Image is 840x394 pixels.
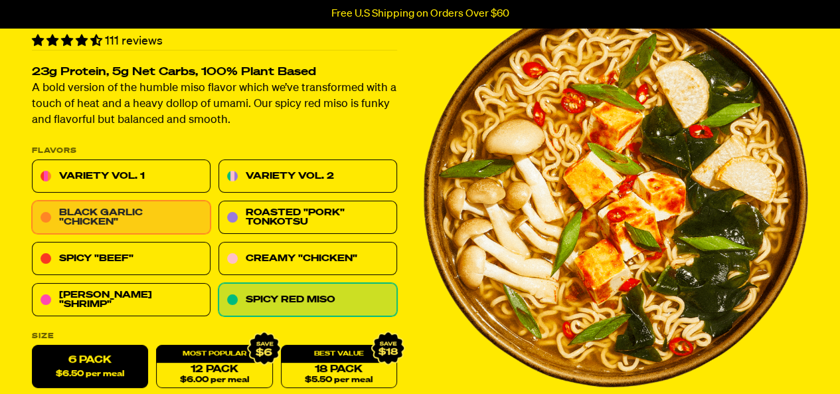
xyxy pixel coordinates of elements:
a: Spicy "Beef" [32,243,210,276]
p: Flavors [32,148,397,155]
a: [PERSON_NAME] "Shrimp" [32,284,210,317]
a: Spicy Red Miso [218,284,397,317]
p: Free U.S Shipping on Orders Over $60 [331,8,509,20]
a: Variety Vol. 2 [218,160,397,193]
span: 4.73 stars [32,35,105,47]
span: 111 reviews [105,35,163,47]
span: $6.00 per meal [180,376,249,385]
span: $5.50 per meal [305,376,373,385]
div: PDP main carousel [424,3,808,387]
iframe: Marketing Popup [7,334,125,387]
h2: 23g Protein, 5g Net Carbs, 100% Plant Based [32,67,397,78]
a: 12 Pack$6.00 per meal [156,345,272,389]
a: Creamy "Chicken" [218,243,397,276]
img: Spicy Red Miso Ramen [424,3,808,387]
label: Size [32,333,397,340]
a: 18 Pack$5.50 per meal [281,345,397,389]
a: Roasted "Pork" Tonkotsu [218,201,397,235]
a: Black Garlic "Chicken" [32,201,210,235]
p: A bold version of the humble miso flavor which we’ve transformed with a touch of heat and a heavy... [32,81,397,129]
li: 1 of 7 [424,3,808,387]
a: Variety Vol. 1 [32,160,210,193]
